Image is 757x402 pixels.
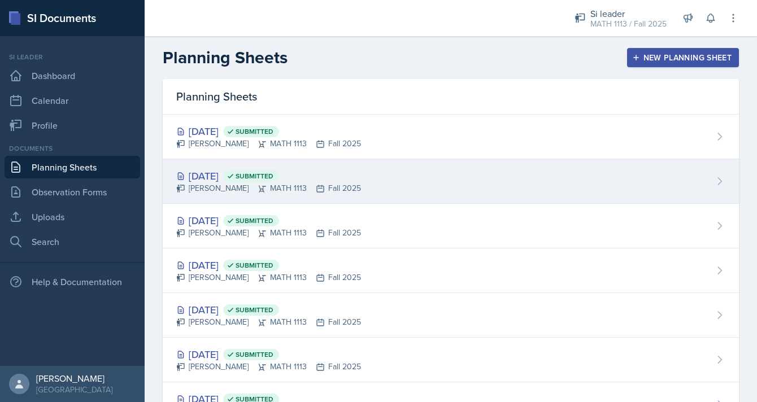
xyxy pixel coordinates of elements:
div: [DATE] [176,302,361,317]
div: Si leader [5,52,140,62]
span: Submitted [236,305,273,314]
a: Calendar [5,89,140,112]
div: [DATE] [176,347,361,362]
div: [GEOGRAPHIC_DATA] [36,384,112,395]
a: Observation Forms [5,181,140,203]
span: Submitted [236,350,273,359]
div: New Planning Sheet [634,53,732,62]
span: Submitted [236,172,273,181]
div: [PERSON_NAME] MATH 1113 Fall 2025 [176,316,361,328]
div: [DATE] [176,124,361,139]
div: [PERSON_NAME] MATH 1113 Fall 2025 [176,182,361,194]
a: Profile [5,114,140,137]
a: Planning Sheets [5,156,140,178]
div: [PERSON_NAME] MATH 1113 Fall 2025 [176,272,361,283]
div: Documents [5,143,140,154]
div: [PERSON_NAME] [36,373,112,384]
div: [PERSON_NAME] MATH 1113 Fall 2025 [176,227,361,239]
a: [DATE] Submitted [PERSON_NAME]MATH 1113Fall 2025 [163,204,739,248]
a: Uploads [5,206,140,228]
div: [DATE] [176,257,361,273]
span: Submitted [236,261,273,270]
h2: Planning Sheets [163,47,288,68]
div: Planning Sheets [163,79,739,115]
a: [DATE] Submitted [PERSON_NAME]MATH 1113Fall 2025 [163,293,739,338]
a: Dashboard [5,64,140,87]
div: [DATE] [176,168,361,183]
a: [DATE] Submitted [PERSON_NAME]MATH 1113Fall 2025 [163,338,739,382]
div: [PERSON_NAME] MATH 1113 Fall 2025 [176,138,361,150]
div: MATH 1113 / Fall 2025 [590,18,667,30]
div: [PERSON_NAME] MATH 1113 Fall 2025 [176,361,361,373]
a: [DATE] Submitted [PERSON_NAME]MATH 1113Fall 2025 [163,248,739,293]
div: Si leader [590,7,667,20]
button: New Planning Sheet [627,48,739,67]
span: Submitted [236,216,273,225]
div: [DATE] [176,213,361,228]
span: Submitted [236,127,273,136]
a: Search [5,230,140,253]
a: [DATE] Submitted [PERSON_NAME]MATH 1113Fall 2025 [163,159,739,204]
a: [DATE] Submitted [PERSON_NAME]MATH 1113Fall 2025 [163,115,739,159]
div: Help & Documentation [5,270,140,293]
